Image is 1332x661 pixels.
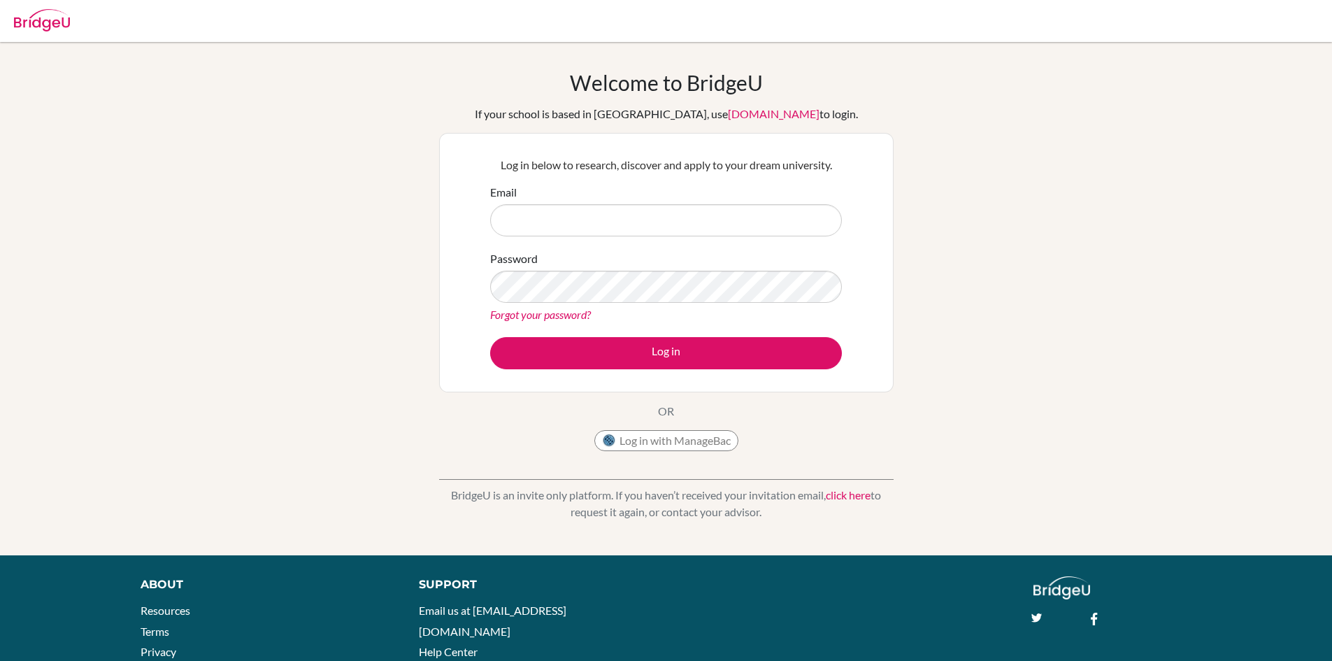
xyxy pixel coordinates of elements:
p: Log in below to research, discover and apply to your dream university. [490,157,842,173]
a: [DOMAIN_NAME] [728,107,819,120]
a: Resources [141,604,190,617]
a: Forgot your password? [490,308,591,321]
button: Log in with ManageBac [594,430,738,451]
div: If your school is based in [GEOGRAPHIC_DATA], use to login. [475,106,858,122]
p: BridgeU is an invite only platform. If you haven’t received your invitation email, to request it ... [439,487,894,520]
a: click here [826,488,871,502]
img: logo_white@2x-f4f0deed5e89b7ecb1c2cc34c3e3d731f90f0f143d5ea2071677605dd97b5244.png [1033,576,1090,599]
div: About [141,576,387,593]
a: Email us at [EMAIL_ADDRESS][DOMAIN_NAME] [419,604,566,638]
p: OR [658,403,674,420]
div: Support [419,576,650,593]
h1: Welcome to BridgeU [570,70,763,95]
a: Terms [141,625,169,638]
label: Email [490,184,517,201]
img: Bridge-U [14,9,70,31]
a: Privacy [141,645,176,658]
a: Help Center [419,645,478,658]
button: Log in [490,337,842,369]
label: Password [490,250,538,267]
